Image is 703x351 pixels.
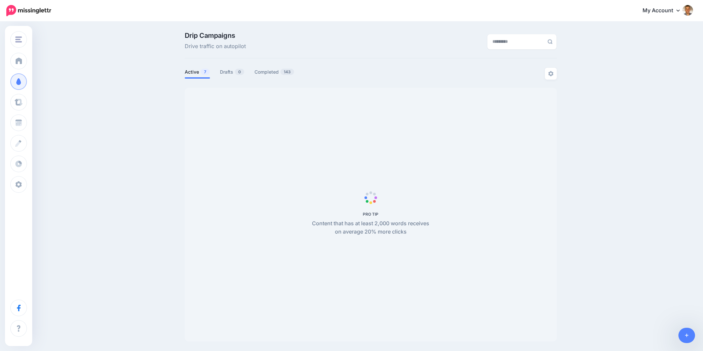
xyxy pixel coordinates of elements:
img: settings-grey.png [548,71,553,76]
a: Active7 [185,68,210,76]
span: 7 [201,69,210,75]
img: Missinglettr [6,5,51,16]
a: Completed143 [254,68,294,76]
img: menu.png [15,36,22,42]
img: search-grey-6.png [548,39,552,44]
p: Content that has at least 2,000 words receives on average 20% more clicks [308,219,433,237]
span: Drive traffic on autopilot [185,42,246,51]
h5: PRO TIP [308,212,433,217]
a: Drafts0 [220,68,245,76]
span: Drip Campaigns [185,32,246,39]
span: 143 [280,69,294,75]
a: My Account [636,3,693,19]
span: 0 [235,69,244,75]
